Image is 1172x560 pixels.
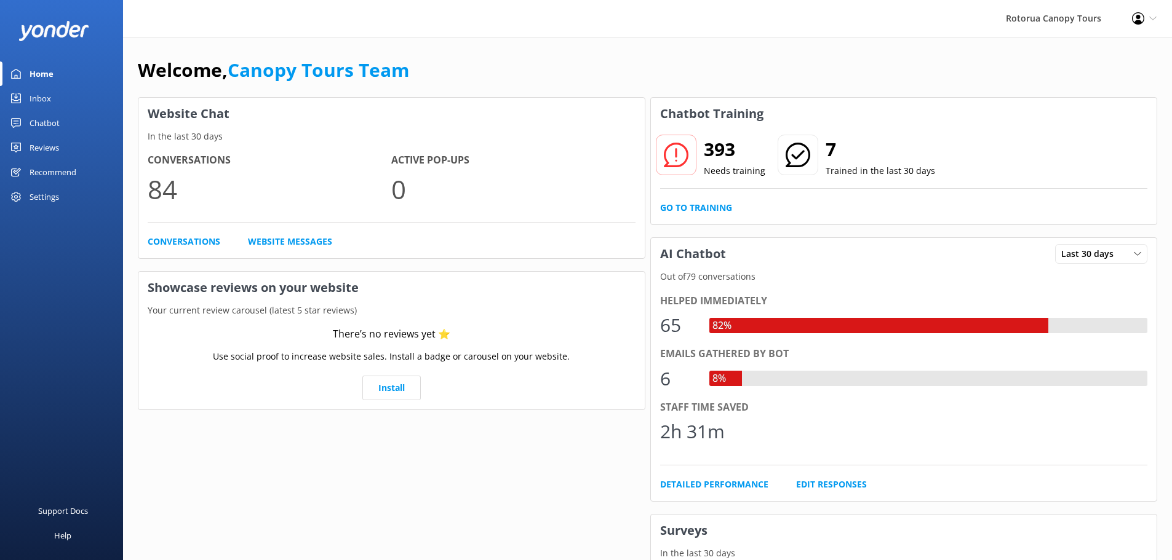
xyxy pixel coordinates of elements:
div: Staff time saved [660,400,1148,416]
div: 2h 31m [660,417,725,446]
h4: Active Pop-ups [391,152,635,168]
h4: Conversations [148,152,391,168]
p: In the last 30 days [651,546,1157,560]
div: Reviews [30,135,59,160]
h3: AI Chatbot [651,238,735,270]
a: Edit Responses [796,478,867,491]
div: 65 [660,310,697,340]
p: Your current review carousel (latest 5 star reviews) [138,304,645,317]
div: 82% [709,318,735,334]
a: Website Messages [248,235,332,248]
div: Settings [30,184,59,209]
h3: Surveys [651,515,1157,546]
div: Help [54,523,71,548]
div: There’s no reviews yet ⭐ [333,326,450,342]
span: Last 30 days [1061,247,1121,261]
p: 0 [391,168,635,210]
a: Canopy Tours Team [228,57,409,82]
h3: Website Chat [138,98,645,130]
h2: 393 [704,135,765,164]
p: Trained in the last 30 days [826,164,935,178]
h3: Showcase reviews on your website [138,272,645,304]
a: Detailed Performance [660,478,768,491]
img: yonder-white-logo.png [18,21,89,41]
div: Helped immediately [660,293,1148,309]
div: Emails gathered by bot [660,346,1148,362]
a: Go to Training [660,201,732,215]
p: Use social proof to increase website sales. Install a badge or carousel on your website. [213,350,570,363]
p: In the last 30 days [138,130,645,143]
a: Install [362,376,421,400]
div: 6 [660,364,697,393]
p: Needs training [704,164,765,178]
h2: 7 [826,135,935,164]
p: Out of 79 conversations [651,270,1157,283]
a: Conversations [148,235,220,248]
div: 8% [709,371,729,387]
h1: Welcome, [138,55,409,85]
p: 84 [148,168,391,210]
div: Recommend [30,160,76,184]
div: Support Docs [38,499,88,523]
h3: Chatbot Training [651,98,773,130]
div: Home [30,61,54,86]
div: Inbox [30,86,51,111]
div: Chatbot [30,111,60,135]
